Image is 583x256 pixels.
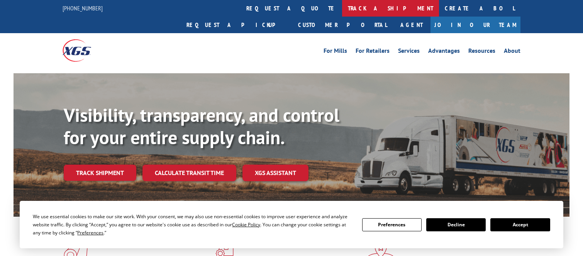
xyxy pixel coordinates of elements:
[504,48,520,56] a: About
[362,218,422,231] button: Preferences
[64,165,136,181] a: Track shipment
[393,17,430,33] a: Agent
[64,103,339,149] b: Visibility, transparency, and control for your entire supply chain.
[430,17,520,33] a: Join Our Team
[232,221,260,228] span: Cookie Policy
[426,218,486,231] button: Decline
[63,4,103,12] a: [PHONE_NUMBER]
[428,48,460,56] a: Advantages
[292,17,393,33] a: Customer Portal
[468,48,495,56] a: Resources
[33,212,353,237] div: We use essential cookies to make our site work. With your consent, we may also use non-essential ...
[77,229,103,236] span: Preferences
[242,165,308,181] a: XGS ASSISTANT
[398,48,420,56] a: Services
[490,218,550,231] button: Accept
[324,48,347,56] a: For Mills
[20,201,563,248] div: Cookie Consent Prompt
[181,17,292,33] a: Request a pickup
[142,165,236,181] a: Calculate transit time
[356,48,390,56] a: For Retailers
